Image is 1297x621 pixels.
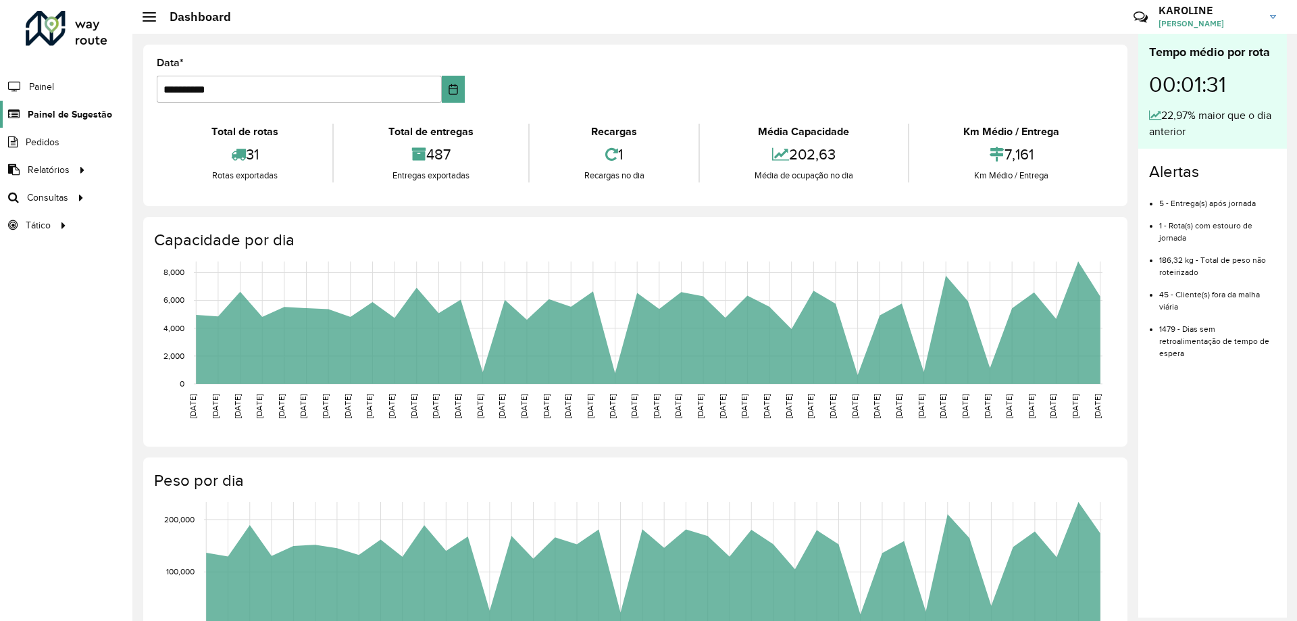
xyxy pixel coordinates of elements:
[277,394,286,418] text: [DATE]
[442,76,465,103] button: Choose Date
[1149,43,1276,61] div: Tempo médio por rota
[211,394,220,418] text: [DATE]
[533,169,695,182] div: Recargas no dia
[28,163,70,177] span: Relatórios
[233,394,242,418] text: [DATE]
[1159,18,1260,30] span: [PERSON_NAME]
[983,394,992,418] text: [DATE]
[343,394,352,418] text: [DATE]
[160,169,329,182] div: Rotas exportadas
[1027,394,1036,418] text: [DATE]
[533,140,695,169] div: 1
[387,394,396,418] text: [DATE]
[160,124,329,140] div: Total de rotas
[476,394,484,418] text: [DATE]
[608,394,617,418] text: [DATE]
[850,394,859,418] text: [DATE]
[784,394,793,418] text: [DATE]
[917,394,925,418] text: [DATE]
[154,230,1114,250] h4: Capacidade por dia
[497,394,506,418] text: [DATE]
[163,351,184,360] text: 2,000
[188,394,197,418] text: [DATE]
[894,394,903,418] text: [DATE]
[652,394,661,418] text: [DATE]
[1159,244,1276,278] li: 186,32 kg - Total de peso não roteirizado
[1149,61,1276,107] div: 00:01:31
[164,515,195,524] text: 200,000
[703,124,904,140] div: Média Capacidade
[703,169,904,182] div: Média de ocupação no dia
[913,140,1111,169] div: 7,161
[160,140,329,169] div: 31
[365,394,374,418] text: [DATE]
[872,394,881,418] text: [DATE]
[1071,394,1079,418] text: [DATE]
[696,394,705,418] text: [DATE]
[913,169,1111,182] div: Km Médio / Entrega
[409,394,418,418] text: [DATE]
[762,394,771,418] text: [DATE]
[703,140,904,169] div: 202,63
[431,394,440,418] text: [DATE]
[29,80,54,94] span: Painel
[1048,394,1057,418] text: [DATE]
[157,55,184,71] label: Data
[28,107,112,122] span: Painel de Sugestão
[26,135,59,149] span: Pedidos
[586,394,594,418] text: [DATE]
[163,268,184,277] text: 8,000
[27,191,68,205] span: Consultas
[1004,394,1013,418] text: [DATE]
[166,568,195,576] text: 100,000
[1159,209,1276,244] li: 1 - Rota(s) com estouro de jornada
[673,394,682,418] text: [DATE]
[321,394,330,418] text: [DATE]
[519,394,528,418] text: [DATE]
[630,394,638,418] text: [DATE]
[1159,4,1260,17] h3: KAROLINE
[961,394,969,418] text: [DATE]
[255,394,263,418] text: [DATE]
[163,324,184,332] text: 4,000
[718,394,727,418] text: [DATE]
[453,394,462,418] text: [DATE]
[1159,187,1276,209] li: 5 - Entrega(s) após jornada
[913,124,1111,140] div: Km Médio / Entrega
[938,394,947,418] text: [DATE]
[740,394,748,418] text: [DATE]
[1093,394,1102,418] text: [DATE]
[299,394,307,418] text: [DATE]
[337,169,524,182] div: Entregas exportadas
[1126,3,1155,32] a: Contato Rápido
[337,124,524,140] div: Total de entregas
[806,394,815,418] text: [DATE]
[163,296,184,305] text: 6,000
[1159,313,1276,359] li: 1479 - Dias sem retroalimentação de tempo de espera
[542,394,551,418] text: [DATE]
[26,218,51,232] span: Tático
[337,140,524,169] div: 487
[1159,278,1276,313] li: 45 - Cliente(s) fora da malha viária
[533,124,695,140] div: Recargas
[828,394,837,418] text: [DATE]
[1149,162,1276,182] h4: Alertas
[156,9,231,24] h2: Dashboard
[1149,107,1276,140] div: 22,97% maior que o dia anterior
[180,379,184,388] text: 0
[563,394,572,418] text: [DATE]
[154,471,1114,491] h4: Peso por dia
